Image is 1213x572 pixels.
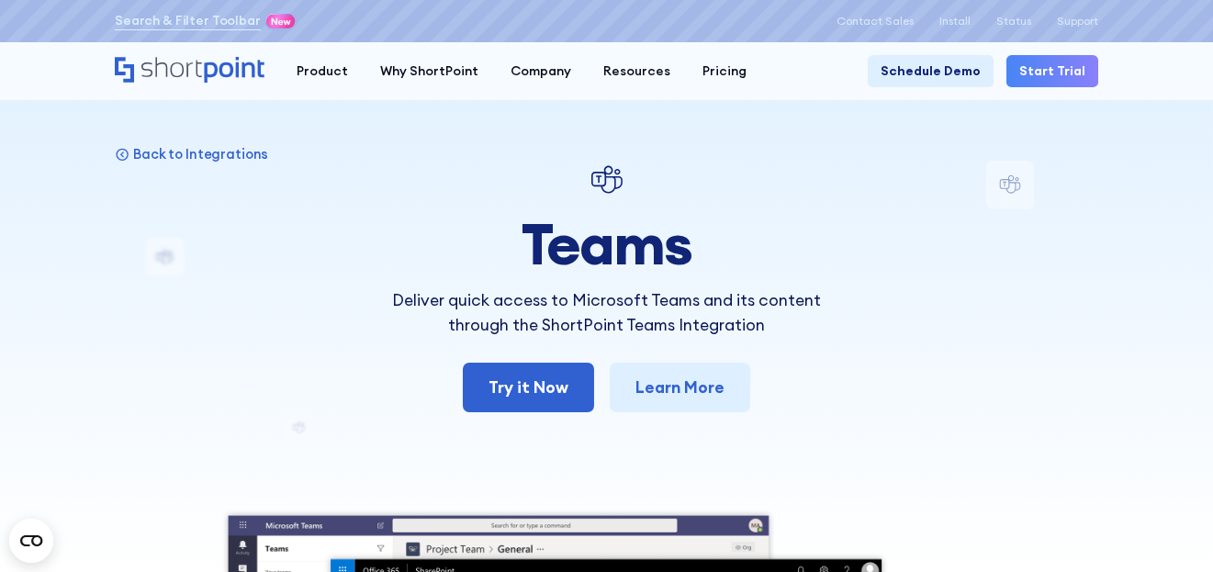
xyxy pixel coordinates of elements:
p: Back to Integrations [133,145,268,163]
a: Why ShortPoint [364,55,494,87]
a: Back to Integrations [115,145,268,163]
a: Try it Now [463,363,594,412]
h1: Teams [365,212,848,275]
img: Teams [588,161,626,199]
a: Company [494,55,587,87]
div: Pricing [702,62,747,81]
a: Support [1057,15,1098,28]
button: Open CMP widget [9,519,53,563]
div: Company [511,62,571,81]
a: Start Trial [1006,55,1098,87]
p: Deliver quick access to Microsoft Teams and its content through the ShortPoint Teams Integration [365,288,848,337]
a: Home [115,57,264,84]
a: Learn More [610,363,750,412]
a: Install [939,15,971,28]
div: Product [297,62,348,81]
a: Status [996,15,1031,28]
a: Search & Filter Toolbar [115,11,261,30]
a: Resources [587,55,686,87]
a: Product [280,55,364,87]
a: Schedule Demo [868,55,994,87]
div: Why ShortPoint [380,62,478,81]
a: Pricing [686,55,762,87]
iframe: Chat Widget [883,360,1213,572]
div: Resources [603,62,670,81]
a: Contact Sales [837,15,914,28]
